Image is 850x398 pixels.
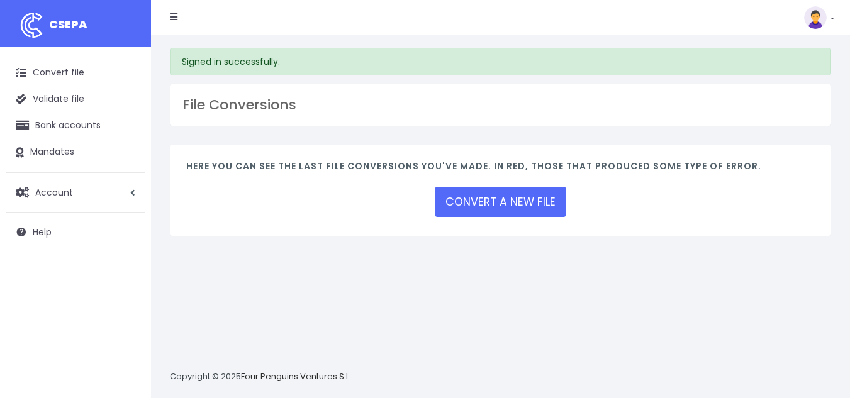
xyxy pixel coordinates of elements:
[6,86,145,113] a: Validate file
[35,185,73,198] span: Account
[186,161,815,178] h4: Here you can see the last file conversions you've made. In red, those that produced some type of ...
[6,179,145,206] a: Account
[6,219,145,245] a: Help
[170,48,831,75] div: Signed in successfully.
[6,60,145,86] a: Convert file
[49,16,87,32] span: CSEPA
[182,97,819,113] h3: File Conversions
[33,225,52,238] span: Help
[6,113,145,139] a: Bank accounts
[804,6,827,29] img: profile
[16,9,47,41] img: logo
[6,139,145,165] a: Mandates
[170,370,353,384] p: Copyright © 2025 .
[435,187,566,217] a: CONVERT A NEW FILE
[241,370,351,382] a: Four Penguins Ventures S.L.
